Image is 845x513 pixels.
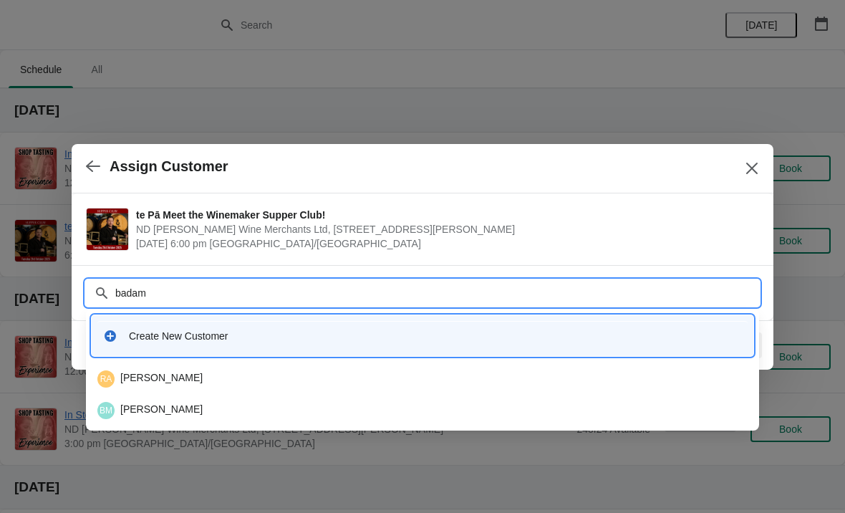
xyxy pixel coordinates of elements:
div: Create New Customer [129,329,742,343]
input: Search customer name or email [115,280,759,306]
h2: Assign Customer [110,158,228,175]
text: RA [100,374,112,384]
span: te Pā Meet the Winemaker Supper Club! [136,208,752,222]
li: Babs Miller [86,393,759,425]
span: ND [PERSON_NAME] Wine Merchants Ltd, [STREET_ADDRESS][PERSON_NAME] [136,222,752,236]
text: BM [100,406,112,416]
span: [DATE] 6:00 pm [GEOGRAPHIC_DATA]/[GEOGRAPHIC_DATA] [136,236,752,251]
span: Babs Miller [97,402,115,419]
span: Roger Adams [97,370,115,388]
li: Roger Adams [86,365,759,393]
div: [PERSON_NAME] [97,402,748,419]
div: [PERSON_NAME] [97,370,748,388]
img: te Pā Meet the Winemaker Supper Club! | ND John Wine Merchants Ltd, 90 Walter Road, Swansea SA1 4... [87,208,128,250]
button: Close [739,155,765,181]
